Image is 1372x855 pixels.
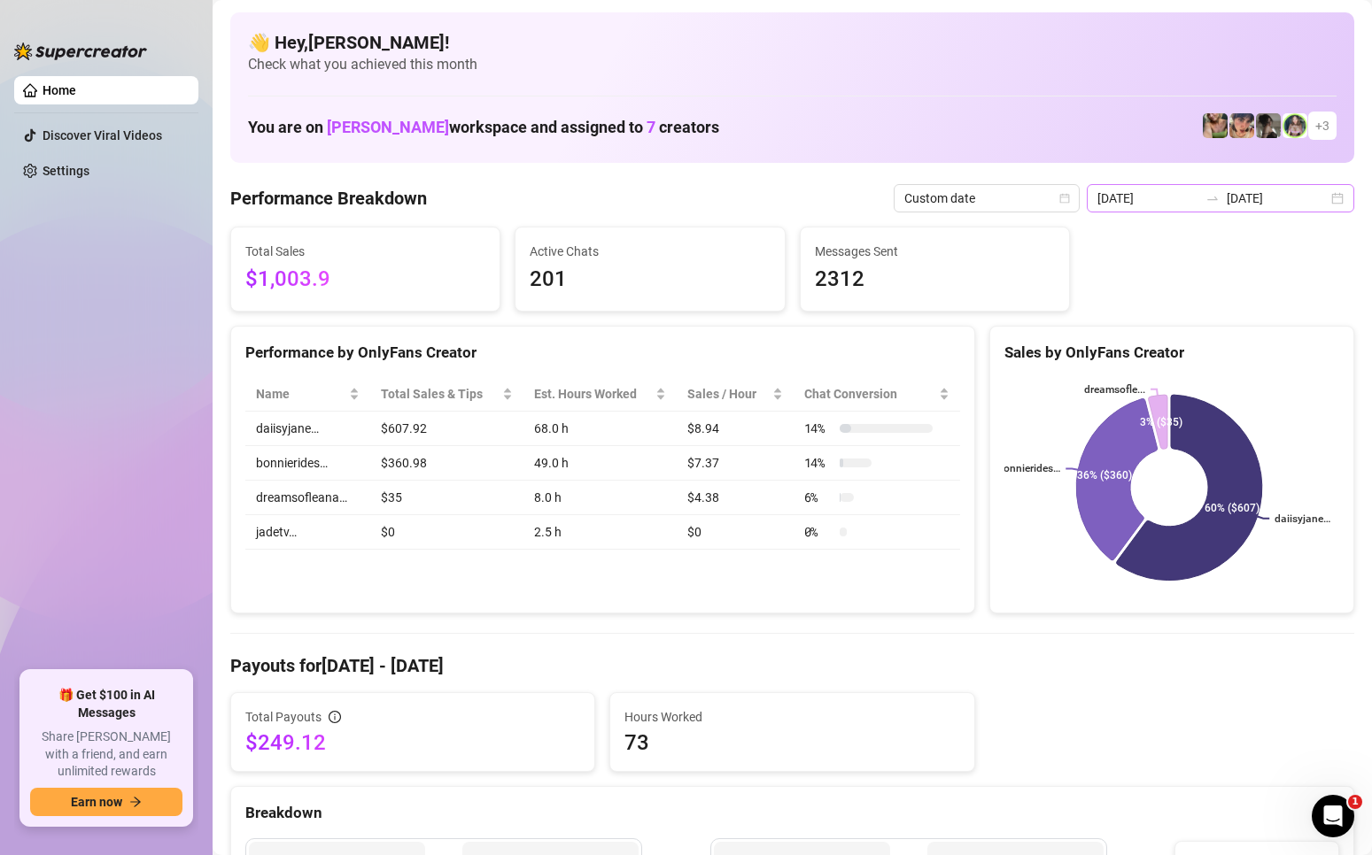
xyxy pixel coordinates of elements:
td: 2.5 h [523,515,678,550]
td: 49.0 h [523,446,678,481]
span: Custom date [904,185,1069,212]
td: 68.0 h [523,412,678,446]
h4: Performance Breakdown [230,186,427,211]
input: Start date [1097,189,1198,208]
td: dreamsofleana… [245,481,370,515]
span: 201 [530,263,770,297]
td: $0 [677,515,793,550]
span: 🎁 Get $100 in AI Messages [30,687,182,721]
th: Name [245,377,370,412]
span: $249.12 [245,728,580,757]
td: $360.98 [370,446,523,481]
span: [PERSON_NAME] [327,118,449,136]
td: $4.38 [677,481,793,515]
img: daiisyjane [1256,113,1281,138]
text: bonnierides… [997,463,1060,475]
h1: You are on workspace and assigned to creators [248,118,719,137]
th: Sales / Hour [677,377,793,412]
div: Sales by OnlyFans Creator [1004,341,1339,365]
div: Est. Hours Worked [534,384,653,404]
h4: Payouts for [DATE] - [DATE] [230,653,1354,678]
span: Sales / Hour [687,384,768,404]
span: 14 % [804,419,833,438]
span: $1,003.9 [245,263,485,297]
span: to [1205,191,1220,205]
span: Share [PERSON_NAME] with a friend, and earn unlimited rewards [30,728,182,781]
td: $607.92 [370,412,523,446]
th: Chat Conversion [794,377,960,412]
img: jadetv [1283,113,1307,138]
text: dreamsofle... [1084,383,1145,396]
span: Total Sales [245,242,485,261]
span: info-circle [329,711,341,723]
span: Check what you achieved this month [248,55,1337,74]
img: bonnierides [1229,113,1254,138]
td: $0 [370,515,523,550]
span: Earn now [71,795,122,809]
td: bonnierides… [245,446,370,481]
span: Active Chats [530,242,770,261]
iframe: Intercom live chat [1312,795,1354,837]
a: Home [43,83,76,97]
img: dreamsofleana [1203,113,1228,138]
span: Name [256,384,345,404]
span: 1 [1348,795,1362,809]
th: Total Sales & Tips [370,377,523,412]
td: 8.0 h [523,481,678,515]
img: logo-BBDzfeDw.svg [14,42,147,60]
div: Performance by OnlyFans Creator [245,341,960,365]
a: Settings [43,164,89,178]
span: calendar [1059,193,1070,204]
td: daiisyjane… [245,412,370,446]
span: 2312 [815,263,1055,297]
span: Hours Worked [624,707,959,727]
span: 7 [647,118,655,136]
text: daiisyjane… [1275,512,1330,525]
h4: 👋 Hey, [PERSON_NAME] ! [248,30,1337,55]
td: $35 [370,481,523,515]
span: Total Sales & Tips [381,384,498,404]
span: Chat Conversion [804,384,935,404]
span: 6 % [804,488,833,507]
input: End date [1227,189,1328,208]
span: 73 [624,728,959,757]
span: 0 % [804,522,833,542]
span: 14 % [804,453,833,473]
span: Messages Sent [815,242,1055,261]
td: $8.94 [677,412,793,446]
span: arrow-right [129,796,142,808]
div: Breakdown [245,801,1339,825]
a: Discover Viral Videos [43,128,162,142]
td: $7.37 [677,446,793,481]
span: + 3 [1315,116,1329,135]
span: Total Payouts [245,707,322,727]
span: swap-right [1205,191,1220,205]
button: Earn nowarrow-right [30,788,182,816]
td: jadetv… [245,515,370,550]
